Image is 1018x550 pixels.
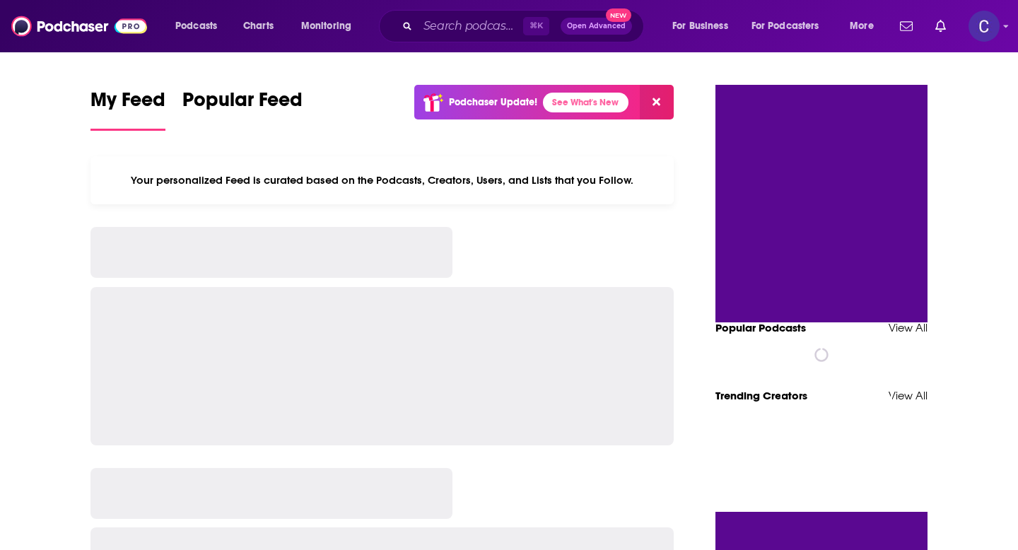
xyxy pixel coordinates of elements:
[751,16,819,36] span: For Podcasters
[90,88,165,120] span: My Feed
[291,15,370,37] button: open menu
[889,321,928,334] a: View All
[894,14,918,38] a: Show notifications dropdown
[930,14,952,38] a: Show notifications dropdown
[175,16,217,36] span: Podcasts
[715,321,806,334] a: Popular Podcasts
[840,15,891,37] button: open menu
[567,23,626,30] span: Open Advanced
[606,8,631,22] span: New
[301,16,351,36] span: Monitoring
[543,93,628,112] a: See What's New
[561,18,632,35] button: Open AdvancedNew
[90,156,674,204] div: Your personalized Feed is curated based on the Podcasts, Creators, Users, and Lists that you Follow.
[392,10,657,42] div: Search podcasts, credits, & more...
[889,389,928,402] a: View All
[165,15,235,37] button: open menu
[715,389,807,402] a: Trending Creators
[11,13,147,40] img: Podchaser - Follow, Share and Rate Podcasts
[672,16,728,36] span: For Business
[850,16,874,36] span: More
[742,15,840,37] button: open menu
[449,96,537,108] p: Podchaser Update!
[234,15,282,37] a: Charts
[523,17,549,35] span: ⌘ K
[969,11,1000,42] span: Logged in as publicityxxtina
[662,15,746,37] button: open menu
[418,15,523,37] input: Search podcasts, credits, & more...
[243,16,274,36] span: Charts
[90,88,165,131] a: My Feed
[182,88,303,131] a: Popular Feed
[969,11,1000,42] img: User Profile
[969,11,1000,42] button: Show profile menu
[182,88,303,120] span: Popular Feed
